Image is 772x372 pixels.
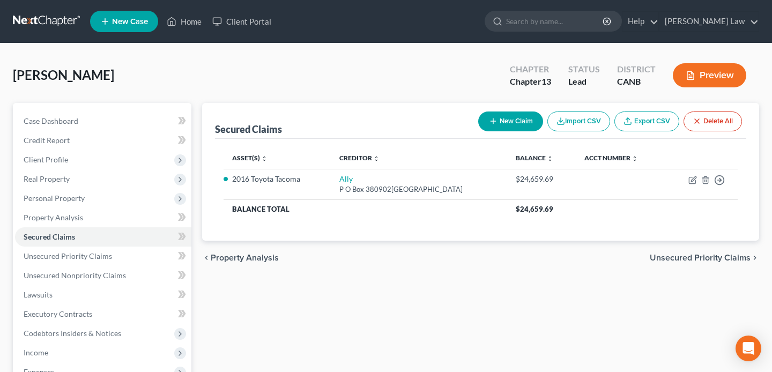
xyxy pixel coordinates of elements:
a: Lawsuits [15,285,191,304]
button: Preview [673,63,746,87]
div: CANB [617,76,656,88]
span: Property Analysis [24,213,83,222]
a: Asset(s) unfold_more [232,154,268,162]
span: Codebtors Insiders & Notices [24,329,121,338]
a: Secured Claims [15,227,191,247]
span: New Case [112,18,148,26]
a: Unsecured Nonpriority Claims [15,266,191,285]
a: Help [622,12,658,31]
span: Client Profile [24,155,68,164]
span: Executory Contracts [24,309,92,318]
a: Executory Contracts [15,304,191,324]
a: Credit Report [15,131,191,150]
i: unfold_more [261,155,268,162]
li: 2016 Toyota Tacoma [232,174,322,184]
i: unfold_more [547,155,553,162]
a: Acct Number unfold_more [584,154,638,162]
div: Secured Claims [215,123,282,136]
button: Unsecured Priority Claims chevron_right [650,254,759,262]
span: Personal Property [24,194,85,203]
span: Secured Claims [24,232,75,241]
th: Balance Total [224,199,507,219]
div: Chapter [510,63,551,76]
span: 13 [541,76,551,86]
span: $24,659.69 [516,205,553,213]
a: Property Analysis [15,208,191,227]
a: Case Dashboard [15,111,191,131]
span: Income [24,348,48,357]
a: Client Portal [207,12,277,31]
div: Chapter [510,76,551,88]
div: $24,659.69 [516,174,567,184]
div: Status [568,63,600,76]
a: Export CSV [614,111,679,131]
div: Lead [568,76,600,88]
span: Lawsuits [24,290,53,299]
div: Open Intercom Messenger [736,336,761,361]
a: Balance unfold_more [516,154,553,162]
a: Ally [339,174,353,183]
a: Home [161,12,207,31]
span: Real Property [24,174,70,183]
i: unfold_more [373,155,380,162]
input: Search by name... [506,11,604,31]
div: P O Box 380902[GEOGRAPHIC_DATA] [339,184,499,195]
span: Unsecured Nonpriority Claims [24,271,126,280]
button: New Claim [478,111,543,131]
span: Credit Report [24,136,70,145]
a: Creditor unfold_more [339,154,380,162]
i: unfold_more [632,155,638,162]
button: Import CSV [547,111,610,131]
button: Delete All [684,111,742,131]
i: chevron_left [202,254,211,262]
span: Case Dashboard [24,116,78,125]
span: Unsecured Priority Claims [24,251,112,261]
button: chevron_left Property Analysis [202,254,279,262]
span: [PERSON_NAME] [13,67,114,83]
span: Property Analysis [211,254,279,262]
a: Unsecured Priority Claims [15,247,191,266]
div: District [617,63,656,76]
span: Unsecured Priority Claims [650,254,751,262]
i: chevron_right [751,254,759,262]
a: [PERSON_NAME] Law [659,12,759,31]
